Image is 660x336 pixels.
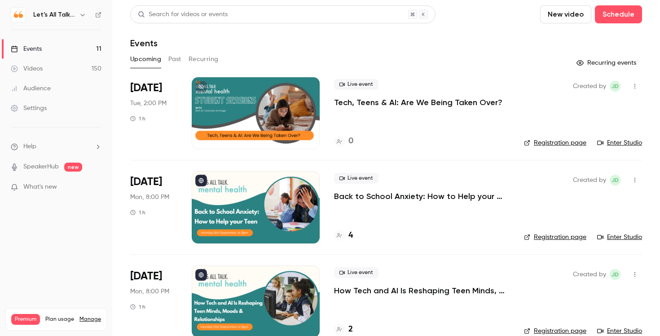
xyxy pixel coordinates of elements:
a: 4 [334,230,353,242]
img: Let's All Talk Mental Health [11,8,26,22]
a: Manage [79,316,101,323]
a: Registration page [524,327,586,336]
a: How Tech and AI Is Reshaping Teen Minds, Moods & Relationships [334,285,510,296]
span: [DATE] [130,81,162,95]
a: Enter Studio [597,327,642,336]
button: Recurring events [572,56,642,70]
a: SpeakerHub [23,162,59,172]
span: Premium [11,314,40,325]
button: Schedule [595,5,642,23]
span: Jenni Dunn [610,81,620,92]
span: Tue, 2:00 PM [130,99,167,108]
div: Audience [11,84,51,93]
div: 1 h [130,303,145,310]
span: [DATE] [130,269,162,283]
span: [DATE] [130,175,162,189]
span: Help [23,142,36,151]
h1: Events [130,38,158,49]
span: Created by [573,175,606,186]
div: Sep 8 Mon, 8:00 PM (Europe/London) [130,171,177,243]
a: Registration page [524,233,586,242]
span: What's new [23,182,57,192]
span: Jenni Dunn [610,269,620,280]
span: JD [612,175,619,186]
button: Upcoming [130,52,161,66]
div: 1 h [130,115,145,122]
h4: 4 [348,230,353,242]
a: Registration page [524,138,586,147]
button: New video [540,5,591,23]
span: Jenni Dunn [610,175,620,186]
span: JD [612,81,619,92]
span: Mon, 8:00 PM [130,287,169,296]
li: help-dropdown-opener [11,142,101,151]
div: Settings [11,104,47,113]
div: Videos [11,64,43,73]
span: Created by [573,269,606,280]
div: 1 h [130,209,145,216]
span: new [64,163,82,172]
a: Enter Studio [597,138,642,147]
span: Live event [334,79,378,90]
button: Recurring [189,52,219,66]
span: Created by [573,81,606,92]
span: Mon, 8:00 PM [130,193,169,202]
a: Tech, Teens & AI: Are We Being Taken Over? [334,97,502,108]
span: JD [612,269,619,280]
h4: 2 [348,323,353,336]
div: Events [11,44,42,53]
button: Past [168,52,181,66]
div: Sep 2 Tue, 2:00 PM (Europe/London) [130,77,177,149]
span: Live event [334,173,378,184]
a: Enter Studio [597,233,642,242]
div: Search for videos or events [138,10,228,19]
iframe: Noticeable Trigger [91,183,101,191]
span: Plan usage [45,316,74,323]
h6: Let's All Talk Mental Health [33,10,75,19]
a: Back to School Anxiety: How to Help your Teen [334,191,510,202]
a: 2 [334,323,353,336]
a: 0 [334,135,353,147]
h4: 0 [348,135,353,147]
span: Live event [334,267,378,278]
